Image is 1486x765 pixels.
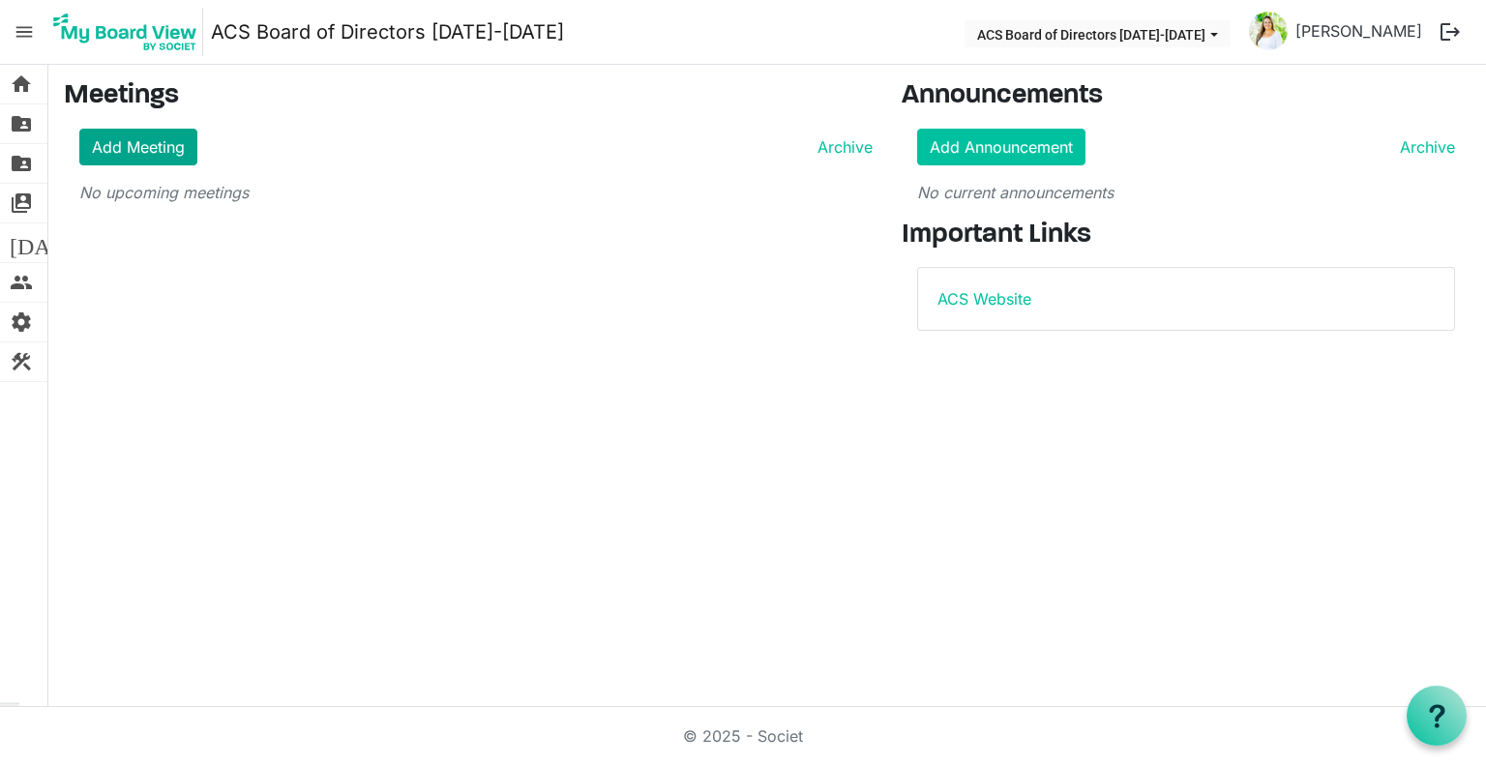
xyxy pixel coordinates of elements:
span: construction [10,342,33,381]
h3: Meetings [64,80,873,113]
button: logout [1430,12,1471,52]
a: ACS Website [937,289,1031,309]
p: No upcoming meetings [79,181,873,204]
button: ACS Board of Directors 2024-2025 dropdownbutton [965,20,1231,47]
a: Archive [810,135,873,159]
a: Archive [1392,135,1455,159]
span: settings [10,303,33,341]
a: My Board View Logo [47,8,211,56]
img: P1o51ie7xrVY5UL7ARWEW2r7gNC2P9H9vlLPs2zch7fLSXidsvLolGPwwA3uyx8AkiPPL2cfIerVbTx3yTZ2nQ_thumb.png [1249,12,1288,50]
span: folder_shared [10,104,33,143]
a: ACS Board of Directors [DATE]-[DATE] [211,13,564,51]
img: My Board View Logo [47,8,203,56]
span: people [10,263,33,302]
a: Add Meeting [79,129,197,165]
span: folder_shared [10,144,33,183]
h3: Announcements [902,80,1471,113]
a: © 2025 - Societ [683,726,803,746]
a: Add Announcement [917,129,1085,165]
span: home [10,65,33,103]
h3: Important Links [902,220,1471,252]
span: menu [6,14,43,50]
span: [DATE] [10,223,84,262]
span: switch_account [10,184,33,222]
p: No current announcements [917,181,1455,204]
a: [PERSON_NAME] [1288,12,1430,50]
